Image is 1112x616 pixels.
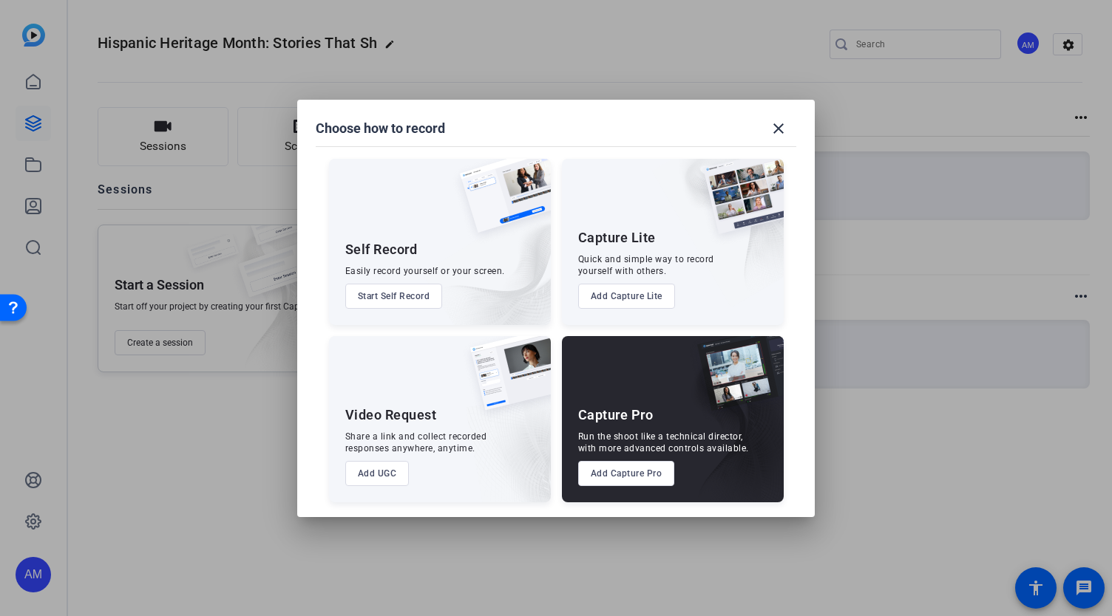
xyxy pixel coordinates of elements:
[692,159,784,249] img: capture-lite.png
[578,461,675,486] button: Add Capture Pro
[345,406,437,424] div: Video Request
[345,284,443,309] button: Start Self Record
[422,191,551,325] img: embarkstudio-self-record.png
[345,241,418,259] div: Self Record
[578,406,654,424] div: Capture Pro
[459,336,551,425] img: ugc-content.png
[651,159,784,307] img: embarkstudio-capture-lite.png
[449,159,551,247] img: self-record.png
[345,461,410,486] button: Add UGC
[770,120,787,137] mat-icon: close
[674,355,784,502] img: embarkstudio-capture-pro.png
[686,336,784,426] img: capture-pro.png
[578,284,675,309] button: Add Capture Lite
[578,229,656,247] div: Capture Lite
[465,382,551,502] img: embarkstudio-ugc-content.png
[578,253,714,277] div: Quick and simple way to record yourself with others.
[345,431,487,454] div: Share a link and collect recorded responses anywhere, anytime.
[316,120,445,137] h1: Choose how to record
[345,265,505,277] div: Easily record yourself or your screen.
[578,431,749,454] div: Run the shoot like a technical director, with more advanced controls available.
